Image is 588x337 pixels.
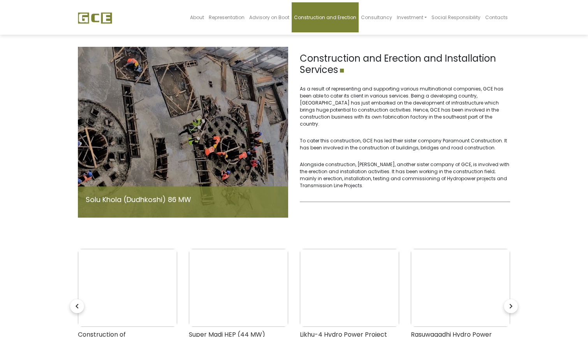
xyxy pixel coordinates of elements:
a: Representation [206,2,247,32]
a: Advisory on Boot [247,2,292,32]
p: Alongside construction, [PERSON_NAME], another sister company of GCE, is involved with the erecti... [300,161,510,189]
a: Contacts [483,2,510,32]
a: Social Responsibility [429,2,483,32]
h1: Construction and Erection and Installation Services [300,53,510,76]
span: Contacts [485,14,508,21]
img: GCE Group [78,12,112,24]
i: navigate_next [504,299,518,313]
i: navigate_before [70,299,84,313]
span: Representation [209,14,245,21]
a: Investment [394,2,429,32]
span: Social Responsibility [431,14,481,21]
span: Advisory on Boot [249,14,289,21]
p: As a result of representing and supporting various multinational companies, GCE has been able to ... [300,85,510,128]
span: Consultancy [361,14,392,21]
span: Investment [397,14,423,21]
span: Construction and Erection [294,14,356,21]
a: Consultancy [359,2,394,32]
a: About [188,2,206,32]
img: Solu-Dudhkoshi-Erection-1.jpeg [78,47,288,218]
a: Solu Khola (Dudhkoshi) 86 MW [86,195,191,204]
span: About [190,14,204,21]
a: Construction and Erection [292,2,359,32]
p: To cater this construction, GCE has led their sister company Paramount Construction. It has been ... [300,137,510,151]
